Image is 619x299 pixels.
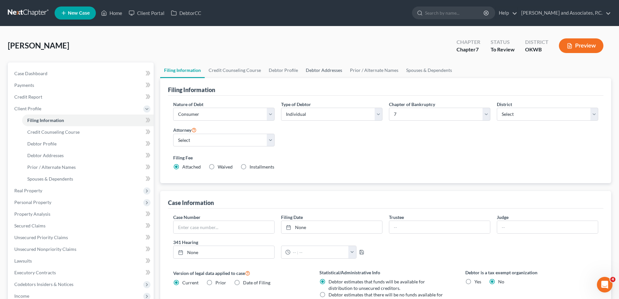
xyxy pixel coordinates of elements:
[14,71,47,76] span: Case Dashboard
[281,101,311,108] label: Type of Debtor
[14,223,45,228] span: Secured Claims
[125,7,168,19] a: Client Portal
[290,246,349,258] input: -- : --
[346,62,402,78] a: Prior / Alternate Names
[610,277,615,282] span: 4
[168,199,214,207] div: Case Information
[465,269,598,276] label: Debtor is a tax exempt organization
[457,46,480,53] div: Chapter
[14,82,34,88] span: Payments
[250,164,274,170] span: Installments
[329,279,425,291] span: Debtor estimates that funds will be available for distribution to unsecured creditors.
[182,280,199,285] span: Current
[68,11,90,16] span: New Case
[389,221,490,233] input: --
[14,270,56,275] span: Executory Contracts
[174,221,274,233] input: Enter case number...
[218,164,233,170] span: Waived
[457,38,480,46] div: Chapter
[14,106,41,111] span: Client Profile
[14,199,51,205] span: Personal Property
[8,41,69,50] span: [PERSON_NAME]
[173,126,197,134] label: Attorney
[559,38,603,53] button: Preview
[9,220,154,232] a: Secured Claims
[168,86,215,94] div: Filing Information
[14,235,68,240] span: Unsecured Priority Claims
[518,7,611,19] a: [PERSON_NAME] and Associates, P.C.
[9,243,154,255] a: Unsecured Nonpriority Claims
[173,269,306,277] label: Version of legal data applied to case
[14,188,42,193] span: Real Property
[22,115,154,126] a: Filing Information
[14,258,32,264] span: Lawsuits
[27,164,76,170] span: Prior / Alternate Names
[27,129,80,135] span: Credit Counseling Course
[174,246,274,258] a: None
[525,38,548,46] div: District
[425,7,484,19] input: Search by name...
[14,293,29,299] span: Income
[27,117,64,123] span: Filing Information
[497,221,598,233] input: --
[205,62,265,78] a: Credit Counseling Course
[281,214,303,221] label: Filing Date
[182,164,201,170] span: Attached
[14,94,42,100] span: Credit Report
[9,232,154,243] a: Unsecured Priority Claims
[498,279,504,284] span: No
[27,153,64,158] span: Debtor Addresses
[491,38,515,46] div: Status
[173,214,200,221] label: Case Number
[173,101,203,108] label: Nature of Debt
[22,126,154,138] a: Credit Counseling Course
[302,62,346,78] a: Debtor Addresses
[22,161,154,173] a: Prior / Alternate Names
[281,221,382,233] a: None
[9,91,154,103] a: Credit Report
[173,154,598,161] label: Filing Fee
[9,208,154,220] a: Property Analysis
[22,138,154,150] a: Debtor Profile
[27,176,73,182] span: Spouses & Dependents
[14,211,50,217] span: Property Analysis
[14,281,73,287] span: Codebtors Insiders & Notices
[476,46,479,52] span: 7
[9,267,154,279] a: Executory Contracts
[160,62,205,78] a: Filing Information
[9,79,154,91] a: Payments
[27,141,57,146] span: Debtor Profile
[243,280,270,285] span: Date of Filing
[168,7,204,19] a: DebtorCC
[597,277,613,292] iframe: Intercom live chat
[497,214,509,221] label: Judge
[9,68,154,79] a: Case Dashboard
[265,62,302,78] a: Debtor Profile
[170,239,386,246] label: 341 Hearing
[491,46,515,53] div: To Review
[497,101,512,108] label: District
[319,269,452,276] label: Statistical/Administrative Info
[14,246,76,252] span: Unsecured Nonpriority Claims
[9,255,154,267] a: Lawsuits
[22,150,154,161] a: Debtor Addresses
[474,279,481,284] span: Yes
[525,46,548,53] div: OKWB
[215,280,226,285] span: Prior
[22,173,154,185] a: Spouses & Dependents
[402,62,456,78] a: Spouses & Dependents
[389,214,404,221] label: Trustee
[98,7,125,19] a: Home
[496,7,517,19] a: Help
[389,101,435,108] label: Chapter of Bankruptcy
